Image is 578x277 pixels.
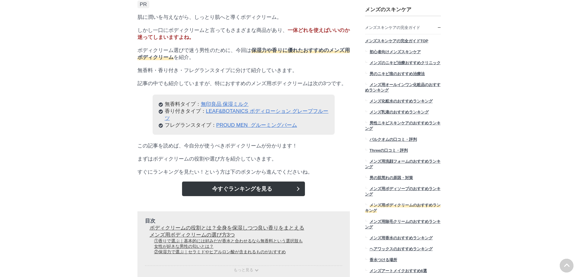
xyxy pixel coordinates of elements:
a: メンズスキンケアの完全ガイド [365,21,441,34]
a: PROUD MEN グルーミングバーム [216,122,297,128]
a: 無印良品 保湿ミルク (opens in a new tab) [201,101,249,107]
a: 初心者向けメンズスキンケア [365,47,441,58]
p: まずはボディクリームの役割や選び方を紹介していきます。 [137,155,350,162]
a: Threeの口コミ・評判 [365,146,441,157]
span: メンズアートメイクおすすめ6選 [370,268,427,273]
a: ②保湿力で選ぶ｜セラミドやヒアルロン酸が含まれるものがおすすめ [154,249,286,254]
span: 男の肌荒れの原因・対策 [370,175,413,180]
a: メンズ用洗顔フォームのおすすめランキング [365,157,441,173]
li: 香り付きタイプ： [159,108,329,122]
span: PR [137,1,150,8]
h3: メンズのスキンケア [365,6,441,13]
a: メンズ用ボディクリームのおすすめランキング [365,201,441,217]
a: 女性が好きな男性の匂いとは？ [154,244,214,249]
a: メンズ用香水のおすすめランキング [365,234,441,244]
span: メンズスキンケアの完全ガイドTOP [365,39,428,43]
a: メンズ用ボディクリームの選び方3つ [150,232,235,238]
a: メンズスキンケアの完全ガイドTOP [365,34,441,47]
span: メンズ乳液のおすすめランキング [370,110,429,114]
p: 肌に潤いを与えながら、しっとり肌へと導くボディクリーム。 [137,14,350,21]
p: すぐにランキングを見たい！という方は下のボタンから進んでくださいね。 [137,168,350,175]
a: ボディクリームの役割とは？全身を保湿しつつ良い香りをまとえる [150,225,304,231]
li: フレグランスタイプ： [159,122,329,129]
a: 男性ニキビスキンケアのおすすめランキング [365,119,441,135]
a: バルクオムの口コミ・評判 [365,135,441,146]
p: 記事の中でも紹介していますが、特におすすめのメンズ用ボディクリームは次の3つです。 [137,80,350,87]
a: ヘアワックスのおすすめランキング [365,244,441,255]
span: 男性ニキビスキンケアのおすすめランキング [365,121,441,131]
span: メンズ用洗顔フォームのおすすめランキング [365,159,441,169]
span: もっと見る [234,268,253,272]
span: 初心者向けメンズスキンケア [370,50,421,54]
span: 一体どれを使えばいいのか迷ってしまいますよね。 [137,27,350,40]
a: 香水つける場所 [365,255,441,266]
a: 男の肌荒れの原因・対策 [365,173,441,184]
p: この記事を読めば、今自分が使うべきボディクリームが分かります！ [137,142,350,149]
span: メンズのニキビ治療おすすめクリニック [370,61,441,65]
span: メンズ用オールインワン化粧品のおすすめランキング [365,82,441,92]
span: メンズ用香水のおすすめランキング [370,236,433,240]
p: しかし一口にボディクリームと言ってもさまざまな商品があり、 [137,27,350,41]
img: PAGE UP [560,259,573,272]
p: 目次 [145,217,342,224]
span: 保湿力や香りに優れたおすすめのメンズ用ボディクリーム [137,47,350,60]
span: 香水つける場所 [370,258,397,262]
span: 男のニキビ痕のおすすめ治療法 [370,71,425,76]
span: Threeの口コミ・評判 [370,148,408,153]
p: ボディクリーム選びで迷う男性のために、今回は を紹介。 [137,47,350,61]
a: メンズのニキビ治療おすすめクリニック [365,58,441,69]
a: LEAF&BOTANICS ボディローション グレープフルーツ [165,108,329,121]
a: メンズ用オールインワン化粧品のおすすめランキング [365,80,441,97]
a: メンズ用除毛クリームのおすすめランキング [365,217,441,234]
a: 今すぐランキングを見る [182,182,305,196]
li: 無香料タイプ： [159,101,329,108]
a: 男のニキビ痕のおすすめ治療法 [365,69,441,80]
span: メンズ用ボディソープのおすすめランキング [365,186,441,196]
a: メンズ乳液のおすすめランキング [365,108,441,119]
a: ①香りで選ぶ｜基本的には好みだが香水と合わせるなら無香料という選択肢も [154,238,303,243]
span: メンズスキンケアの完全ガイド [365,25,420,30]
span: メンズ用ボディクリームのおすすめランキング [365,203,441,213]
a: メンズ化粧水のおすすめランキング [365,97,441,108]
p: 無香料・香り付き・フレグランスタイプに分けて紹介していきます。 [137,67,350,74]
span: メンズ化粧水のおすすめランキング [370,99,433,103]
span: メンズ用除毛クリームのおすすめランキング [365,219,441,229]
span: ヘアワックスのおすすめランキング [370,247,433,251]
a: メンズ用ボディソープのおすすめランキング [365,184,441,201]
span: バルクオムの口コミ・評判 [370,137,417,142]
